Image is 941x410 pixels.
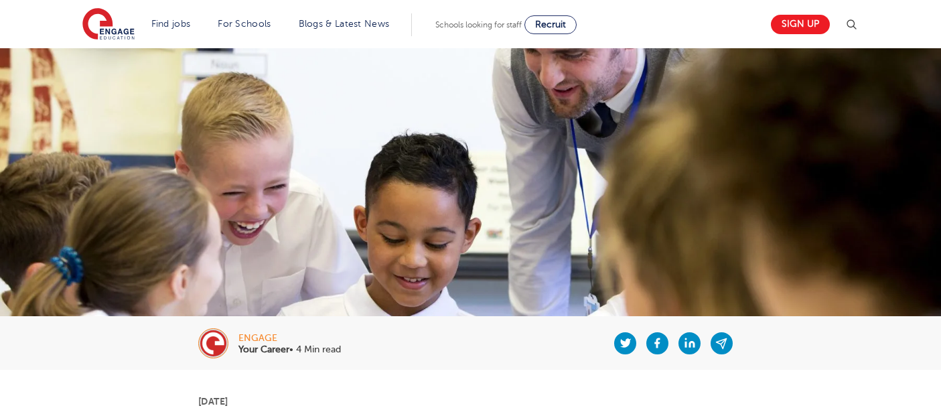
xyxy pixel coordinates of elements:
a: Sign up [771,15,830,34]
a: For Schools [218,19,271,29]
a: Recruit [524,15,577,34]
a: Find jobs [151,19,191,29]
span: Schools looking for staff [435,20,522,29]
p: [DATE] [198,397,743,406]
span: Recruit [535,19,566,29]
a: Blogs & Latest News [299,19,390,29]
div: engage [238,334,341,343]
img: Engage Education [82,8,135,42]
p: • 4 Min read [238,345,341,354]
b: Your Career [238,344,289,354]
